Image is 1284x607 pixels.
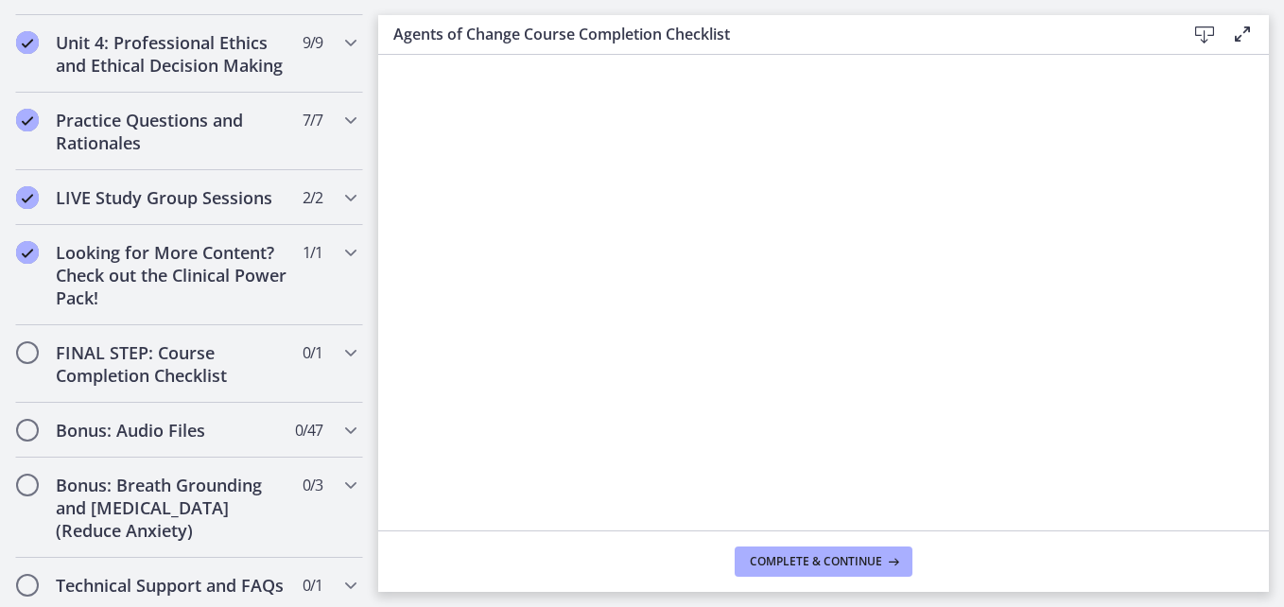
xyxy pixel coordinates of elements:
button: Complete & continue [735,546,912,577]
i: Completed [16,241,39,264]
h2: Unit 4: Professional Ethics and Ethical Decision Making [56,31,286,77]
h2: Bonus: Audio Files [56,419,286,442]
span: Complete & continue [750,554,882,569]
span: 7 / 7 [303,109,322,131]
span: 9 / 9 [303,31,322,54]
h2: Practice Questions and Rationales [56,109,286,154]
i: Completed [16,186,39,209]
span: 0 / 47 [295,419,322,442]
h2: Technical Support and FAQs [56,574,286,597]
span: 2 / 2 [303,186,322,209]
span: 1 / 1 [303,241,322,264]
h3: Agents of Change Course Completion Checklist [393,23,1155,45]
span: 0 / 3 [303,474,322,496]
h2: FINAL STEP: Course Completion Checklist [56,341,286,387]
i: Completed [16,109,39,131]
i: Completed [16,31,39,54]
h2: Looking for More Content? Check out the Clinical Power Pack! [56,241,286,309]
span: 0 / 1 [303,341,322,364]
h2: Bonus: Breath Grounding and [MEDICAL_DATA] (Reduce Anxiety) [56,474,286,542]
span: 0 / 1 [303,574,322,597]
h2: LIVE Study Group Sessions [56,186,286,209]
